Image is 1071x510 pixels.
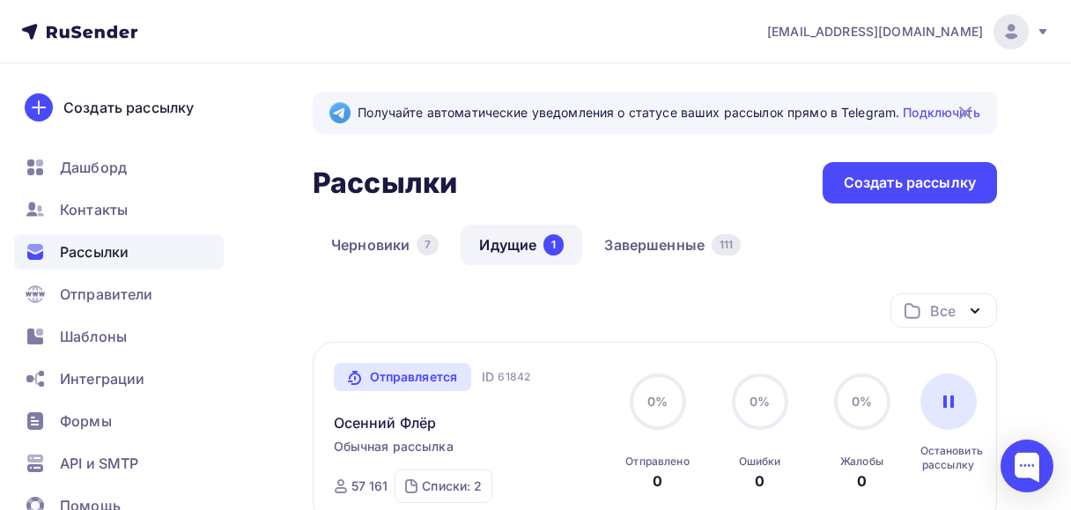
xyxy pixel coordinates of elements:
[767,23,983,41] span: [EMAIL_ADDRESS][DOMAIN_NAME]
[750,394,770,409] span: 0%
[930,300,955,322] div: Все
[60,284,153,305] span: Отправители
[586,225,759,265] a: Завершенные111
[14,277,224,312] a: Отправители
[63,97,194,118] div: Создать рассылку
[14,234,224,270] a: Рассылки
[755,470,764,492] div: 0
[60,368,144,389] span: Интеграции
[60,199,128,220] span: Контакты
[334,438,454,455] span: Обычная рассылка
[890,293,997,328] button: Все
[712,234,741,255] div: 111
[334,412,437,433] a: Осенний Флёр
[14,319,224,354] a: Шаблоны
[920,444,977,472] div: Остановить рассылку
[625,455,689,469] div: Отправлено
[60,410,112,432] span: Формы
[60,157,127,178] span: Дашборд
[840,455,883,469] div: Жалобы
[903,105,979,120] a: Подключить
[857,470,867,492] div: 0
[60,241,129,262] span: Рассылки
[653,470,662,492] div: 0
[844,173,976,193] div: Создать рассылку
[461,225,582,265] a: Идущие1
[313,225,457,265] a: Черновики7
[417,234,439,255] div: 7
[60,453,138,474] span: API и SMTP
[313,166,457,201] h2: Рассылки
[329,102,351,123] img: Telegram
[351,477,388,495] div: 57 161
[767,14,1050,49] a: [EMAIL_ADDRESS][DOMAIN_NAME]
[60,326,127,347] span: Шаблоны
[482,368,494,386] span: ID
[739,455,781,469] div: Ошибки
[14,150,224,185] a: Дашборд
[852,394,872,409] span: 0%
[14,192,224,227] a: Контакты
[543,234,564,255] div: 1
[498,368,530,386] span: 61842
[358,104,979,122] span: Получайте автоматические уведомления о статусе ваших рассылок прямо в Telegram.
[14,403,224,439] a: Формы
[334,363,472,391] a: Отправляется
[647,394,668,409] span: 0%
[422,477,482,495] div: Списки: 2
